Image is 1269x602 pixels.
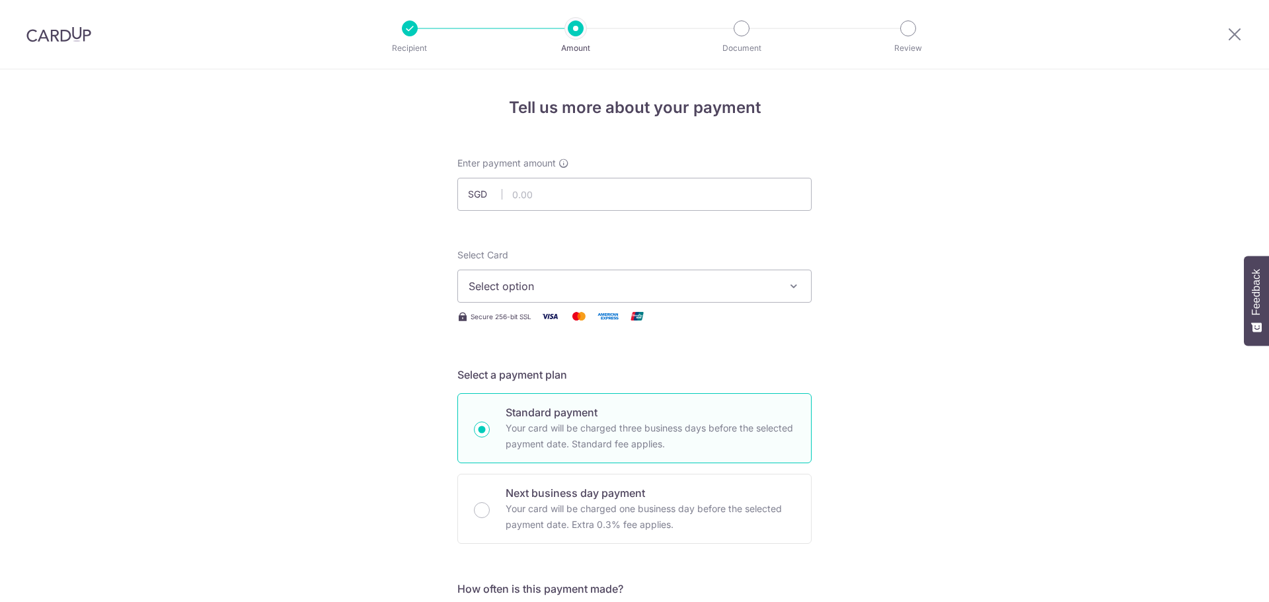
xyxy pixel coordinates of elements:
h4: Tell us more about your payment [457,96,812,120]
span: Secure 256-bit SSL [471,311,531,322]
img: CardUp [26,26,91,42]
iframe: Opens a widget where you can find more information [1184,562,1256,595]
button: Feedback - Show survey [1244,256,1269,346]
h5: Select a payment plan [457,367,812,383]
span: Enter payment amount [457,157,556,170]
p: Next business day payment [506,485,795,501]
span: translation missing: en.payables.payment_networks.credit_card.summary.labels.select_card [457,249,508,260]
p: Your card will be charged one business day before the selected payment date. Extra 0.3% fee applies. [506,501,795,533]
img: Mastercard [566,308,592,324]
img: American Express [595,308,621,324]
img: Visa [537,308,563,324]
p: Your card will be charged three business days before the selected payment date. Standard fee appl... [506,420,795,452]
p: Document [693,42,790,55]
p: Standard payment [506,404,795,420]
input: 0.00 [457,178,812,211]
span: Select option [469,278,777,294]
span: Feedback [1250,269,1262,315]
img: Union Pay [624,308,650,324]
p: Review [859,42,957,55]
span: SGD [468,188,502,201]
p: Recipient [361,42,459,55]
p: Amount [527,42,625,55]
h5: How often is this payment made? [457,581,812,597]
button: Select option [457,270,812,303]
